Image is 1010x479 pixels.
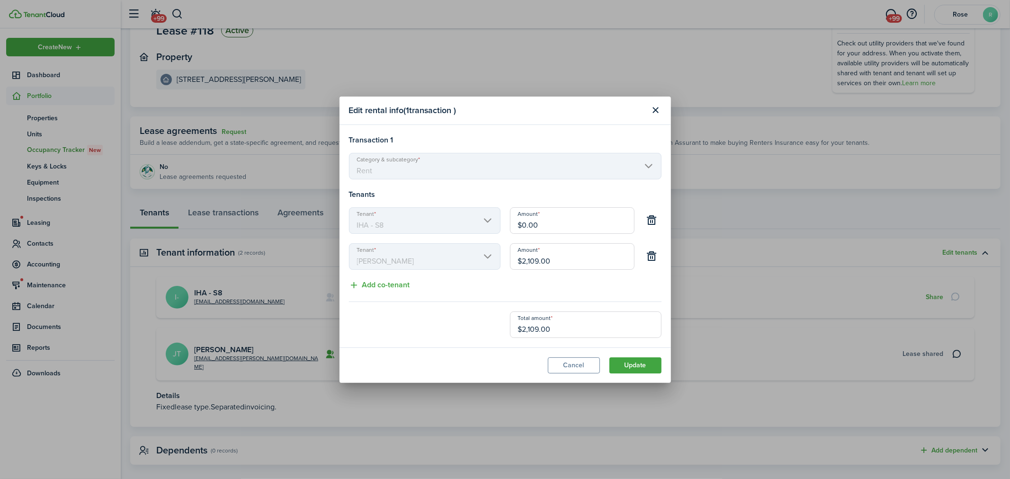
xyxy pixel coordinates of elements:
[644,213,660,229] button: Remove tenant
[349,101,645,120] modal-title: Edit rental info ( 1 transaction )
[510,311,661,338] input: 0.00
[349,279,410,291] button: Add co-tenant
[548,357,600,373] button: Cancel
[349,153,661,338] accordion-content: Toggle accordion
[349,189,661,200] h4: Tenants
[349,134,393,146] h4: Transaction 1
[510,243,635,270] input: 0.00
[648,102,664,118] button: Close modal
[609,357,661,373] button: Update
[644,248,660,265] button: Remove tenant
[510,207,635,234] input: 0.00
